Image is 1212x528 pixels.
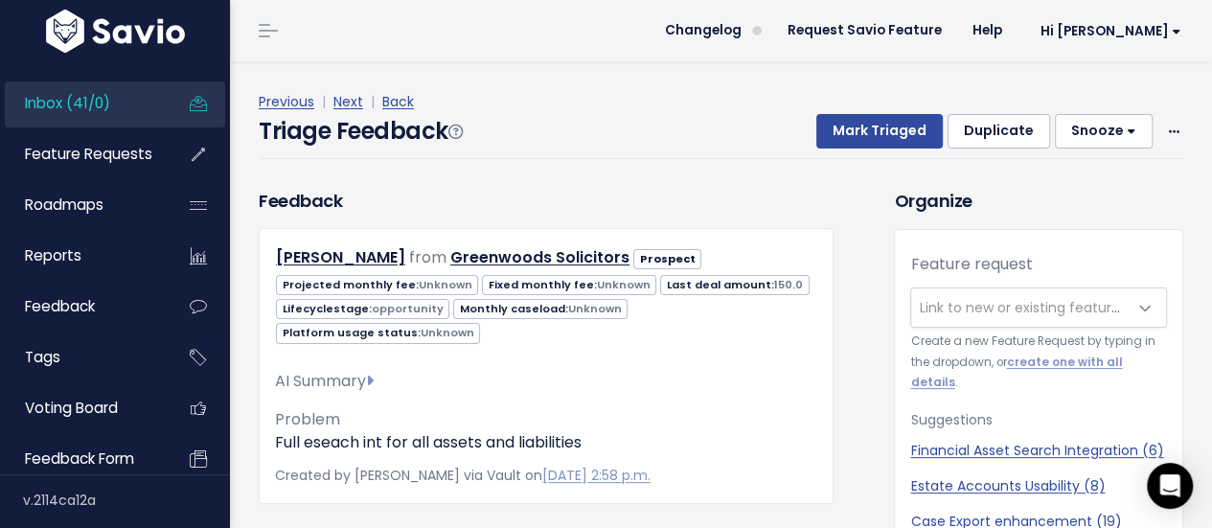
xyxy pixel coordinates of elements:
span: Inbox (41/0) [25,93,110,113]
h4: Triage Feedback [259,114,462,149]
a: Feedback form [5,437,159,481]
span: AI Summary [275,370,374,392]
a: [PERSON_NAME] [276,246,405,268]
span: Hi [PERSON_NAME] [1040,24,1181,38]
small: Create a new Feature Request by typing in the dropdown, or . [910,332,1167,393]
span: Monthly caseload: [453,299,628,319]
p: Full eseach int for all assets and liabilities [275,431,817,454]
a: Back [382,92,414,111]
a: [DATE] 2:58 p.m. [542,466,651,485]
span: Unknown [597,277,651,292]
span: Roadmaps [25,195,103,215]
button: Duplicate [948,114,1050,149]
span: Fixed monthly fee: [482,275,656,295]
span: Feedback form [25,448,134,469]
span: Feature Requests [25,144,152,164]
div: Open Intercom Messenger [1147,463,1193,509]
h3: Feedback [259,188,342,214]
a: Roadmaps [5,183,159,227]
span: Unknown [421,325,474,340]
span: | [367,92,378,111]
span: opportunity [372,301,444,316]
span: Link to new or existing feature request... [919,298,1183,317]
span: Unknown [419,277,472,292]
a: Inbox (41/0) [5,81,159,126]
a: Previous [259,92,314,111]
span: Last deal amount: [660,275,809,295]
span: Problem [275,408,340,430]
div: v.2114ca12a [23,475,230,525]
span: Voting Board [25,398,118,418]
button: Snooze [1055,114,1153,149]
a: Request Savio Feature [772,16,957,45]
button: Mark Triaged [816,114,943,149]
label: Feature request [910,253,1032,276]
span: 150.0 [774,277,803,292]
p: Suggestions [910,408,1167,432]
span: Reports [25,245,81,265]
span: Feedback [25,296,95,316]
a: Reports [5,234,159,278]
img: logo-white.9d6f32f41409.svg [41,10,190,53]
span: Created by [PERSON_NAME] via Vault on [275,466,651,485]
span: Projected monthly fee: [276,275,478,295]
a: Voting Board [5,386,159,430]
a: Feedback [5,285,159,329]
span: Lifecyclestage: [276,299,449,319]
a: Tags [5,335,159,379]
span: from [409,246,446,268]
span: Tags [25,347,60,367]
a: Hi [PERSON_NAME] [1018,16,1197,46]
a: Next [333,92,363,111]
a: create one with all details [910,355,1122,390]
a: Help [957,16,1018,45]
h3: Organize [894,188,1183,214]
strong: Prospect [640,251,696,266]
span: Unknown [568,301,622,316]
a: Greenwoods Solicitors [450,246,629,268]
span: Platform usage status: [276,323,480,343]
a: Financial Asset Search Integration (6) [910,441,1167,461]
a: Feature Requests [5,132,159,176]
span: Changelog [665,24,742,37]
a: Estate Accounts Usability (8) [910,476,1167,496]
span: | [318,92,330,111]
